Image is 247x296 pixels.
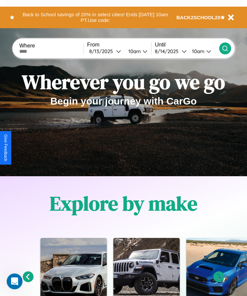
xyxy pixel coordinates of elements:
[7,273,23,289] iframe: Intercom live chat
[87,42,152,48] label: From
[19,43,84,49] label: Where
[125,48,143,54] div: 10am
[14,10,176,25] button: Back to School savings of 20% in select cities! Ends [DATE] 10am PT.Use code:
[50,190,197,217] h1: Explore by make
[123,48,152,55] button: 10am
[155,48,182,54] div: 8 / 14 / 2025
[189,48,206,54] div: 10am
[155,42,219,48] label: Until
[3,134,8,161] div: Give Feedback
[89,48,116,54] div: 8 / 13 / 2025
[176,15,220,20] b: BACK2SCHOOL20
[87,48,123,55] button: 8/13/2025
[187,48,219,55] button: 10am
